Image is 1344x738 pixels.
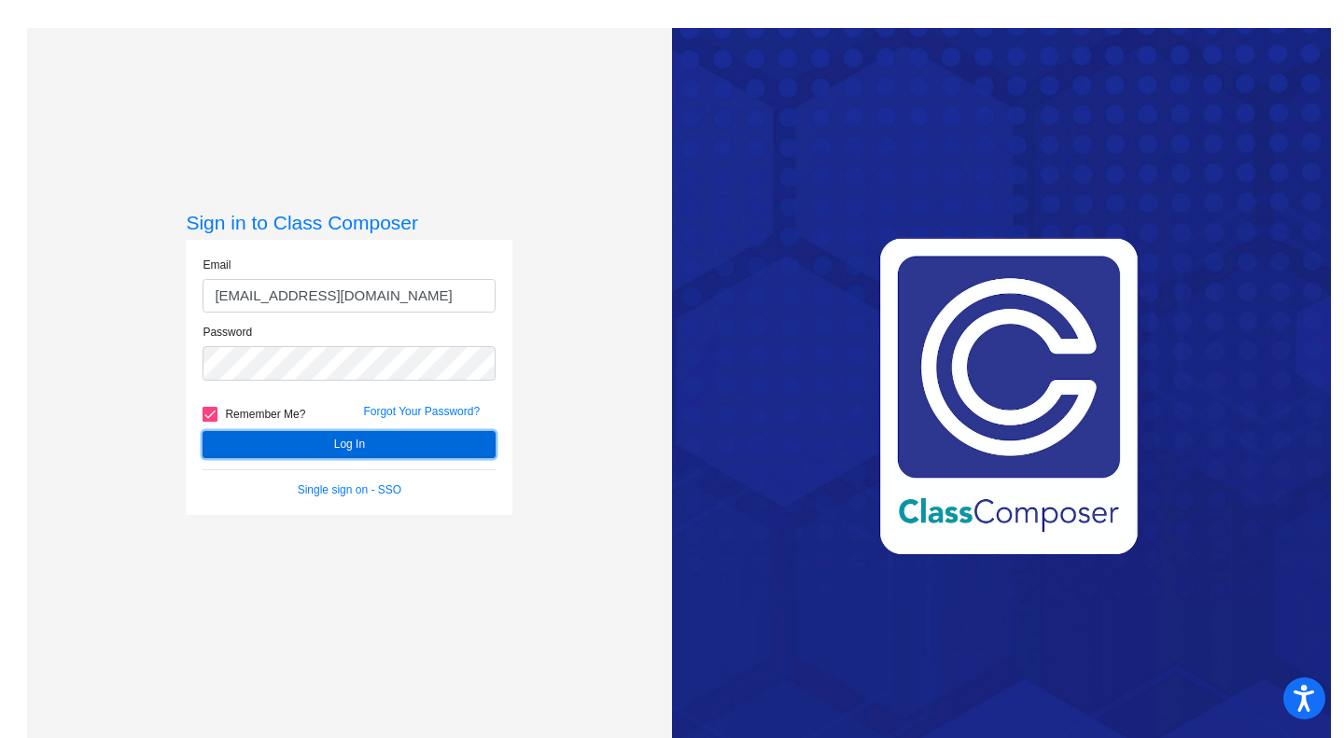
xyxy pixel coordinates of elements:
h3: Sign in to Class Composer [186,211,512,234]
a: Single sign on - SSO [298,483,401,496]
label: Email [203,257,231,273]
span: Remember Me? [225,403,305,425]
button: Log In [203,431,496,458]
a: Forgot Your Password? [363,405,480,418]
label: Password [203,324,252,341]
